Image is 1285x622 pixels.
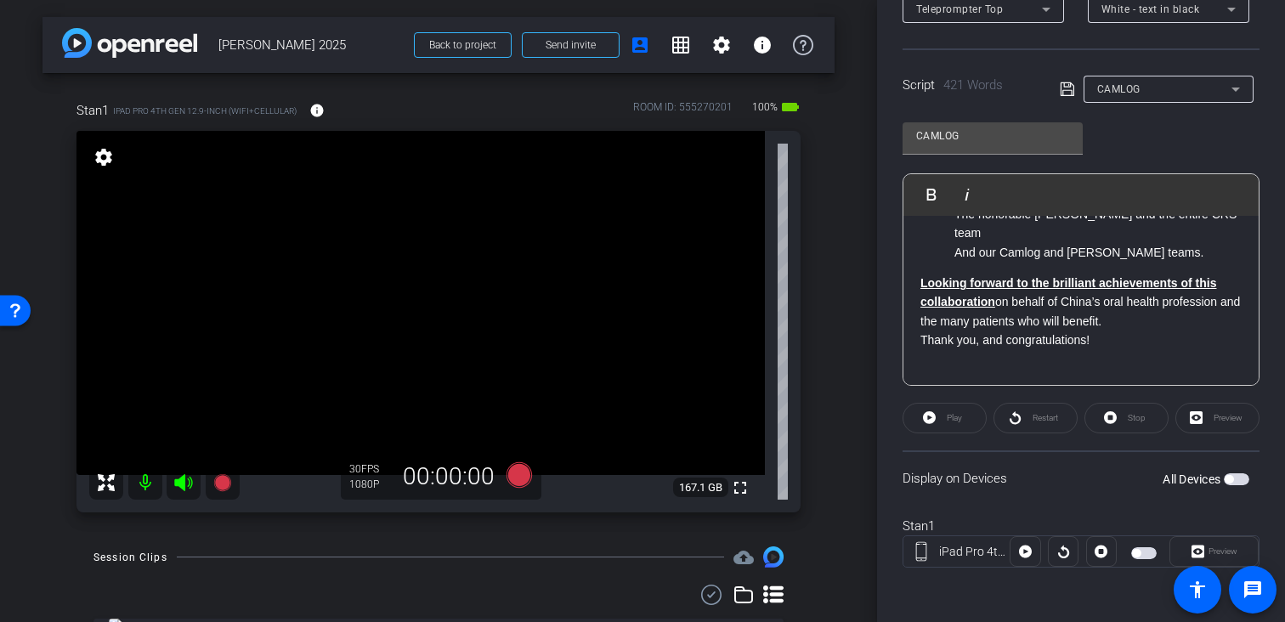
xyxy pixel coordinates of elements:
[1243,580,1263,600] mat-icon: message
[780,97,801,117] mat-icon: battery_std
[113,105,297,117] span: iPad Pro 4th Gen 12.9-inch (WiFi+Cellular)
[630,35,650,55] mat-icon: account_box
[733,547,754,568] span: Destinations for your clips
[920,276,1216,308] u: Looking forward to the brilliant achievements of this collaboration
[920,331,1242,349] p: Thank you, and congratulations!
[361,463,379,475] span: FPS
[730,478,750,498] mat-icon: fullscreen
[633,99,733,124] div: ROOM ID: 555270201
[414,32,512,58] button: Back to project
[763,546,784,567] img: Session clips
[903,517,1260,536] div: Stan1
[1101,3,1200,15] span: White - text in black
[522,32,620,58] button: Send invite
[546,38,596,52] span: Send invite
[218,28,404,62] span: [PERSON_NAME] 2025
[750,93,780,121] span: 100%
[916,126,1069,146] input: Title
[939,543,1010,561] div: iPad Pro 4th Gen 12.9-inch (WiFi+Cellular)
[429,39,496,51] span: Back to project
[903,450,1260,506] div: Display on Devices
[1097,83,1141,95] span: CAMLOG
[711,35,732,55] mat-icon: settings
[951,178,983,212] button: Italic (⌘I)
[1163,471,1224,488] label: All Devices
[733,547,754,568] mat-icon: cloud_upload
[916,3,1003,15] span: Teleprompter Top
[392,462,506,491] div: 00:00:00
[349,462,392,476] div: 30
[903,76,1036,95] div: Script
[93,549,167,566] div: Session Clips
[943,77,1003,93] span: 421 Words
[92,147,116,167] mat-icon: settings
[673,478,728,498] span: 167.1 GB
[920,274,1242,331] p: on behalf of China’s oral health profession and the many patients who will benefit.
[671,35,691,55] mat-icon: grid_on
[76,101,109,120] span: Stan1
[752,35,773,55] mat-icon: info
[1187,580,1208,600] mat-icon: accessibility
[62,28,197,58] img: app-logo
[349,478,392,491] div: 1080P
[954,243,1242,262] li: And our Camlog and [PERSON_NAME] teams.
[309,103,325,118] mat-icon: info
[954,205,1242,243] li: The honorable [PERSON_NAME] and the entire CRS team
